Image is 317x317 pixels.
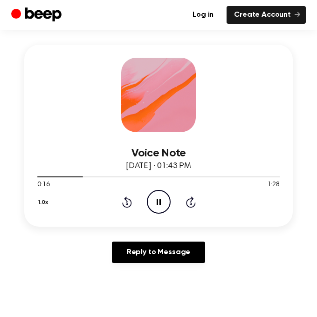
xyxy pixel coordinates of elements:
button: 1.0x [37,195,52,210]
a: Reply to Message [112,242,205,263]
a: Create Account [227,6,306,24]
a: Beep [11,6,64,24]
h3: Voice Note [37,147,280,160]
span: [DATE] · 01:43 PM [126,162,191,170]
a: Log in [185,6,221,24]
span: 0:16 [37,180,49,190]
span: 1:28 [268,180,280,190]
